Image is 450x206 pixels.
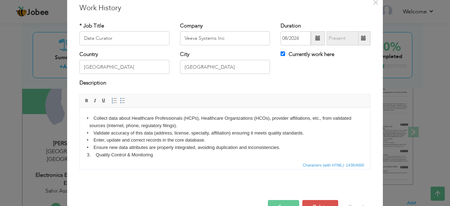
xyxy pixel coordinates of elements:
[281,51,285,56] input: Currently work here
[7,7,283,88] body: • Collect data about Healthcare Professionals (HCPs), Healthcare Organizations (HCOs), provider a...
[83,97,91,105] a: Bold
[281,22,301,30] label: Duration
[301,162,366,168] span: Characters (with HTML): 1438/4000
[80,108,370,161] iframe: Rich Text Editor, workEditor
[100,97,108,105] a: Underline
[79,3,371,13] h3: Work History
[79,22,104,30] label: * Job Title
[281,31,311,45] input: From
[110,97,118,105] a: Insert/Remove Numbered List
[281,51,334,58] label: Currently work here
[119,97,127,105] a: Insert/Remove Bulleted List
[79,79,106,87] label: Description
[180,22,203,30] label: Company
[301,162,366,168] div: Statistics
[327,31,359,45] input: Present
[180,51,189,58] label: City
[79,51,98,58] label: Country
[91,97,99,105] a: Italic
